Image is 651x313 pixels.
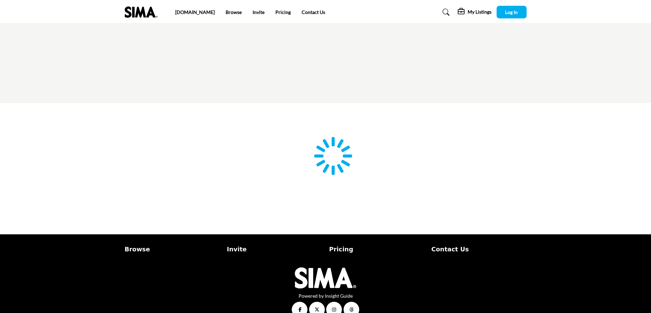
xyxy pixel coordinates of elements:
[468,9,491,15] h5: My Listings
[302,9,325,15] a: Contact Us
[505,9,518,15] span: Log In
[227,245,322,254] a: Invite
[125,245,220,254] a: Browse
[295,267,356,288] img: No Site Logo
[299,293,353,299] a: Powered by Insight Guide
[497,6,527,18] button: Log In
[226,9,242,15] a: Browse
[436,7,454,18] a: Search
[253,9,264,15] a: Invite
[432,245,527,254] a: Contact Us
[329,245,424,254] a: Pricing
[175,9,215,15] a: [DOMAIN_NAME]
[458,8,491,16] div: My Listings
[275,9,291,15] a: Pricing
[125,6,161,18] img: Site Logo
